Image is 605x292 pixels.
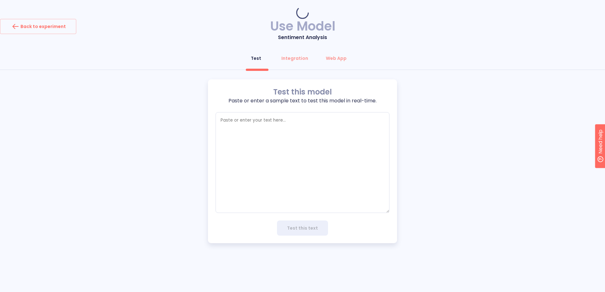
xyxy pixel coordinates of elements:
[10,21,66,31] div: Back to experiment
[281,55,308,61] div: Integration
[326,55,347,61] div: Web App
[15,2,39,9] span: Need help
[216,87,389,97] p: Test this model
[251,55,261,61] div: Test
[216,97,389,105] p: Paste or enter a sample text to test this model in real-time.
[216,112,389,213] textarea: empty textarea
